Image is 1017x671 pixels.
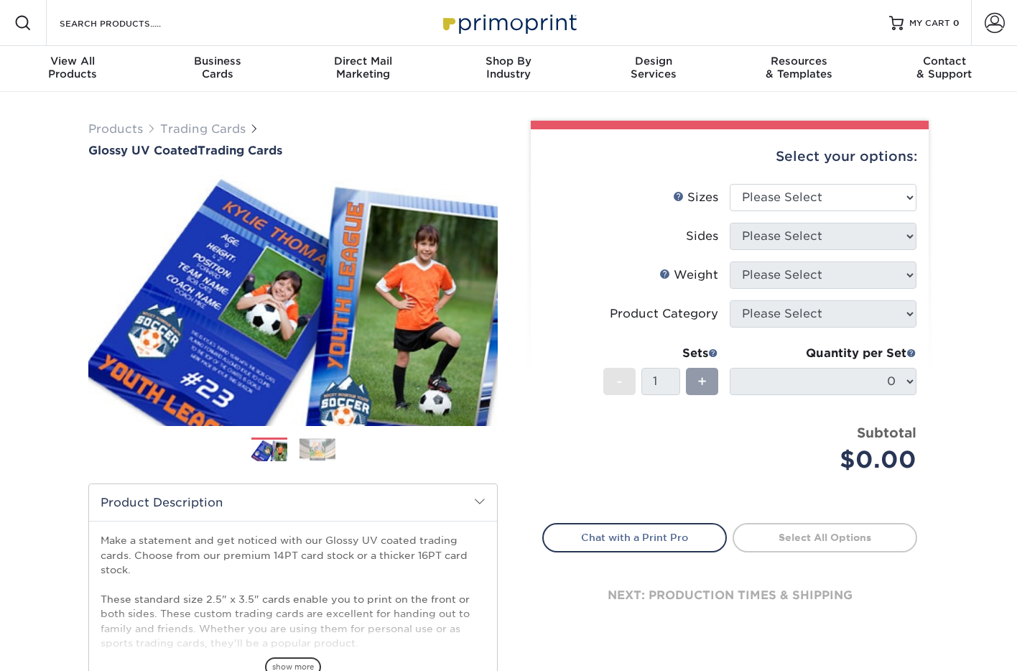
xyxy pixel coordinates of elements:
[726,55,871,80] div: & Templates
[872,55,1017,68] span: Contact
[88,122,143,136] a: Products
[733,523,917,552] a: Select All Options
[437,7,580,38] img: Primoprint
[730,345,916,362] div: Quantity per Set
[251,438,287,463] img: Trading Cards 01
[88,144,498,157] a: Glossy UV CoatedTrading Cards
[581,55,726,68] span: Design
[872,55,1017,80] div: & Support
[542,129,917,184] div: Select your options:
[686,228,718,245] div: Sides
[291,46,436,92] a: Direct MailMarketing
[436,55,581,80] div: Industry
[88,159,498,442] img: Glossy UV Coated 01
[740,443,916,477] div: $0.00
[872,46,1017,92] a: Contact& Support
[953,18,960,28] span: 0
[291,55,436,80] div: Marketing
[581,46,726,92] a: DesignServices
[291,55,436,68] span: Direct Mail
[610,305,718,323] div: Product Category
[857,425,916,440] strong: Subtotal
[436,46,581,92] a: Shop ByIndustry
[726,55,871,68] span: Resources
[697,371,707,392] span: +
[726,46,871,92] a: Resources& Templates
[616,371,623,392] span: -
[88,144,498,157] h1: Trading Cards
[659,267,718,284] div: Weight
[58,14,198,32] input: SEARCH PRODUCTS.....
[542,523,727,552] a: Chat with a Print Pro
[145,55,290,80] div: Cards
[542,552,917,639] div: next: production times & shipping
[299,438,335,461] img: Trading Cards 02
[145,55,290,68] span: Business
[603,345,718,362] div: Sets
[160,122,246,136] a: Trading Cards
[88,144,198,157] span: Glossy UV Coated
[909,17,950,29] span: MY CART
[89,484,497,521] h2: Product Description
[581,55,726,80] div: Services
[673,189,718,206] div: Sizes
[145,46,290,92] a: BusinessCards
[436,55,581,68] span: Shop By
